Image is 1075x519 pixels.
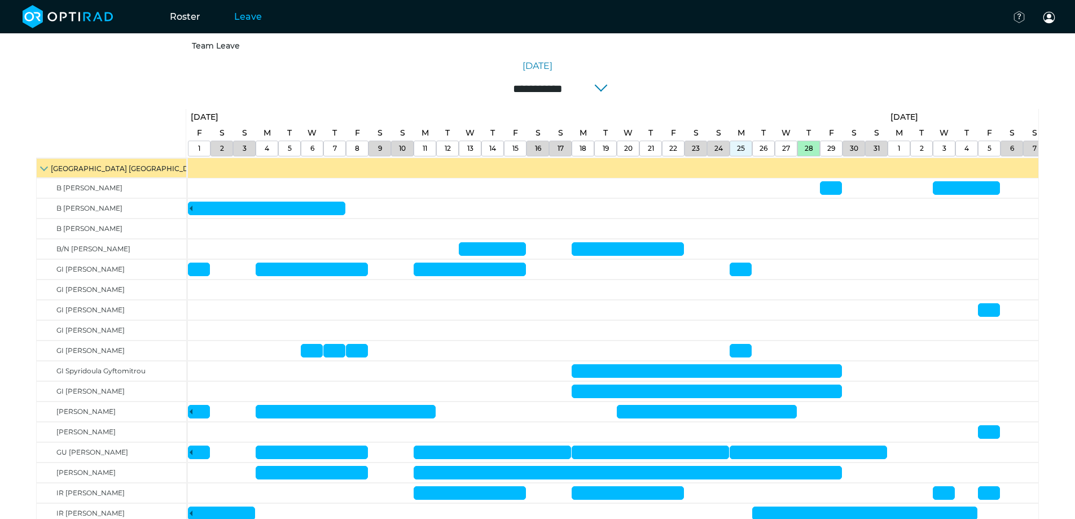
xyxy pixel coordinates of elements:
a: August 4, 2025 [261,125,274,141]
a: August 8, 2025 [352,125,363,141]
span: 25 [737,144,745,152]
span: GI [PERSON_NAME] [56,265,125,273]
a: August 29, 2025 [826,125,837,141]
a: September 2, 2025 [916,125,927,141]
a: August 13, 2025 [463,125,477,141]
a: August 11, 2025 [419,125,432,141]
a: August 10, 2025 [397,125,408,141]
a: Team Leave [192,41,240,51]
span: B [PERSON_NAME] [56,204,122,212]
a: August 24, 2025 [713,125,724,141]
a: August 2, 2025 [217,125,227,141]
a: August 20, 2025 [621,141,635,156]
span: GI Spyridoula Gyftomitrou [56,367,146,375]
a: August 3, 2025 [240,141,249,156]
a: August 23, 2025 [689,141,703,156]
a: August 4, 2025 [262,141,272,156]
a: September 6, 2025 [1007,125,1017,141]
span: GI [PERSON_NAME] [56,346,125,355]
a: August 8, 2025 [352,141,362,156]
a: August 6, 2025 [308,141,317,156]
a: August 17, 2025 [555,141,567,156]
a: August 9, 2025 [375,125,385,141]
a: September 4, 2025 [962,141,972,156]
a: August 14, 2025 [488,125,498,141]
a: August 31, 2025 [871,141,883,156]
span: GI [PERSON_NAME] [56,285,125,294]
span: GI [PERSON_NAME] [56,387,125,395]
a: August 7, 2025 [330,141,340,156]
a: August 18, 2025 [577,125,590,141]
a: September 5, 2025 [984,125,995,141]
a: August 31, 2025 [871,125,882,141]
a: September 3, 2025 [937,125,951,141]
a: August 21, 2025 [646,125,656,141]
a: August 21, 2025 [645,141,657,156]
span: [PERSON_NAME] [56,468,116,477]
span: B [PERSON_NAME] [56,224,122,233]
a: August 12, 2025 [442,125,453,141]
span: B/N [PERSON_NAME] [56,245,130,253]
a: August 3, 2025 [239,125,250,141]
a: September 7, 2025 [1029,125,1040,141]
a: August 15, 2025 [510,125,521,141]
span: GU [PERSON_NAME] [56,448,128,456]
a: September 4, 2025 [962,125,972,141]
a: August 7, 2025 [330,125,340,141]
a: August 19, 2025 [600,125,611,141]
a: September 1, 2025 [893,125,906,141]
a: August 27, 2025 [779,141,793,156]
a: August 16, 2025 [532,141,544,156]
a: August 25, 2025 [735,125,748,141]
a: August 26, 2025 [758,125,769,141]
a: August 24, 2025 [712,141,726,156]
a: August 14, 2025 [486,141,499,156]
a: August 5, 2025 [285,141,295,156]
a: August 9, 2025 [375,141,385,156]
a: August 19, 2025 [600,141,612,156]
span: IR [PERSON_NAME] [56,489,125,497]
a: August 26, 2025 [757,141,770,156]
a: August 1, 2025 [195,141,203,156]
a: August 5, 2025 [284,125,295,141]
a: August 30, 2025 [847,141,861,156]
a: August 27, 2025 [779,125,793,141]
a: September 3, 2025 [940,141,949,156]
a: September 2, 2025 [917,141,927,156]
a: August 10, 2025 [396,141,409,156]
a: August 17, 2025 [555,125,566,141]
span: [PERSON_NAME] [56,428,116,436]
a: August 16, 2025 [533,125,543,141]
span: IR [PERSON_NAME] [56,509,125,517]
a: August 28, 2025 [804,125,814,141]
a: August 6, 2025 [305,125,319,141]
a: August 30, 2025 [849,125,859,141]
span: [GEOGRAPHIC_DATA] [GEOGRAPHIC_DATA] [51,164,205,173]
span: GI [PERSON_NAME] [56,306,125,314]
a: September 1, 2025 [888,109,921,125]
a: August 1, 2025 [194,125,205,141]
a: August 11, 2025 [420,141,430,156]
a: August 25, 2025 [734,141,748,156]
a: August 1, 2025 [188,109,221,125]
a: August 22, 2025 [666,141,680,156]
a: August 18, 2025 [577,141,589,156]
img: brand-opti-rad-logos-blue-and-white-d2f68631ba2948856bd03f2d395fb146ddc8fb01b4b6e9315ea85fa773367... [23,5,113,28]
a: August 29, 2025 [824,141,838,156]
a: September 7, 2025 [1030,141,1039,156]
a: September 1, 2025 [895,141,903,156]
a: August 22, 2025 [668,125,679,141]
a: August 13, 2025 [464,141,476,156]
a: August 20, 2025 [621,125,635,141]
a: August 28, 2025 [802,141,816,156]
a: [DATE] [523,59,552,73]
a: September 6, 2025 [1007,141,1017,156]
a: August 15, 2025 [510,141,521,156]
a: August 12, 2025 [442,141,454,156]
span: [PERSON_NAME] [56,407,116,416]
a: September 5, 2025 [985,141,994,156]
a: August 23, 2025 [691,125,701,141]
a: August 2, 2025 [217,141,227,156]
span: B [PERSON_NAME] [56,184,122,192]
span: GI [PERSON_NAME] [56,326,125,334]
